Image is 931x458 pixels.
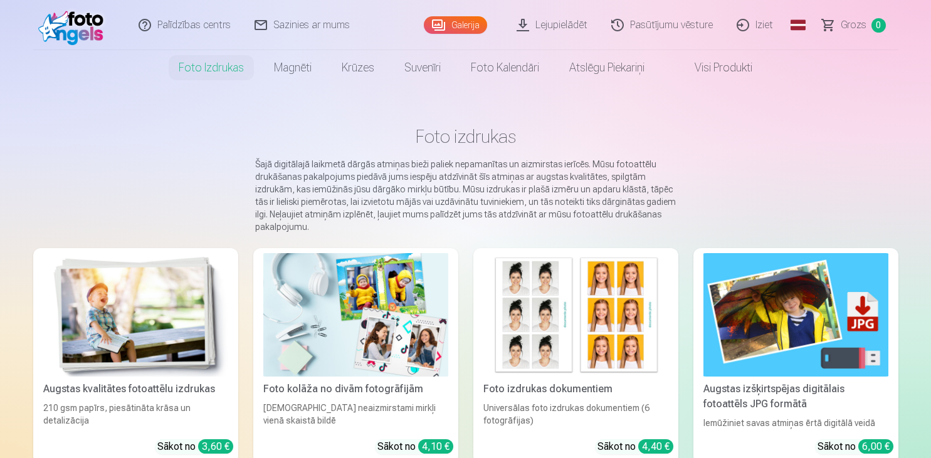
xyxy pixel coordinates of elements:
div: 4,10 € [418,439,453,454]
div: Sākot no [157,439,233,454]
div: 210 gsm papīrs, piesātināta krāsa un detalizācija [38,402,233,429]
a: Visi produkti [660,50,767,85]
img: /fa1 [38,5,110,45]
a: Krūzes [327,50,389,85]
div: [DEMOGRAPHIC_DATA] neaizmirstami mirkļi vienā skaistā bildē [258,402,453,429]
a: Foto izdrukas [164,50,259,85]
span: Grozs [841,18,866,33]
div: 6,00 € [858,439,893,454]
img: Augstas kvalitātes fotoattēlu izdrukas [43,253,228,377]
div: Augstas izšķirtspējas digitālais fotoattēls JPG formātā [698,382,893,412]
div: Foto kolāža no divām fotogrāfijām [258,382,453,397]
span: 0 [871,18,886,33]
img: Foto izdrukas dokumentiem [483,253,668,377]
a: Foto kalendāri [456,50,554,85]
a: Magnēti [259,50,327,85]
div: Iemūžiniet savas atmiņas ērtā digitālā veidā [698,417,893,429]
a: Suvenīri [389,50,456,85]
img: Foto kolāža no divām fotogrāfijām [263,253,448,377]
div: Sākot no [597,439,673,454]
p: Šajā digitālajā laikmetā dārgās atmiņas bieži paliek nepamanītas un aizmirstas ierīcēs. Mūsu foto... [255,158,676,233]
h1: Foto izdrukas [43,125,888,148]
div: 4,40 € [638,439,673,454]
div: 3,60 € [198,439,233,454]
div: Augstas kvalitātes fotoattēlu izdrukas [38,382,233,397]
div: Foto izdrukas dokumentiem [478,382,673,397]
div: Sākot no [818,439,893,454]
a: Atslēgu piekariņi [554,50,660,85]
a: Galerija [424,16,487,34]
div: Sākot no [377,439,453,454]
img: Augstas izšķirtspējas digitālais fotoattēls JPG formātā [703,253,888,377]
div: Universālas foto izdrukas dokumentiem (6 fotogrāfijas) [478,402,673,429]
